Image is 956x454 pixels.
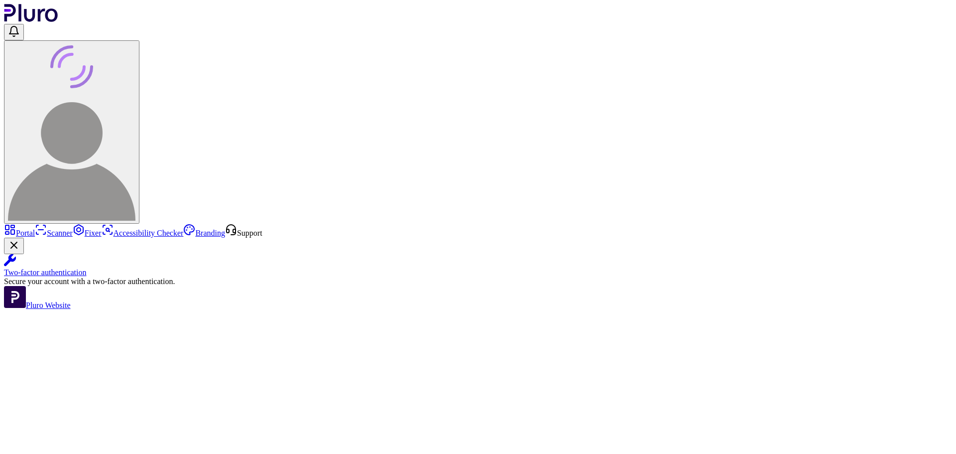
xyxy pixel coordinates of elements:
button: Open notifications, you have undefined new notifications [4,24,24,40]
img: User avatar [8,93,135,221]
a: Scanner [35,229,73,237]
a: Fixer [73,229,102,237]
a: Open Support screen [225,229,262,237]
button: User avatar [4,40,139,224]
a: Logo [4,15,58,23]
aside: Sidebar menu [4,224,952,310]
a: Accessibility Checker [102,229,184,237]
a: Two-factor authentication [4,254,952,277]
div: Secure your account with a two-factor authentication. [4,277,952,286]
a: Open Pluro Website [4,301,71,309]
div: Two-factor authentication [4,268,952,277]
a: Portal [4,229,35,237]
a: Branding [183,229,225,237]
button: Close Two-factor authentication notification [4,238,24,254]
